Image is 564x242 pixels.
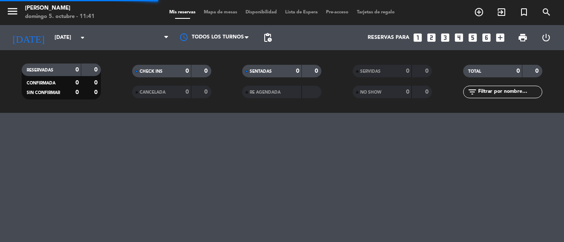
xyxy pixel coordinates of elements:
strong: 0 [75,67,79,73]
strong: 0 [516,68,520,74]
span: SIN CONFIRMAR [27,91,60,95]
span: Lista de Espera [281,10,322,15]
strong: 0 [185,89,189,95]
div: LOG OUT [534,25,558,50]
strong: 0 [406,89,409,95]
i: arrow_drop_down [78,33,88,43]
input: Filtrar por nombre... [477,87,542,97]
strong: 0 [75,89,79,95]
strong: 0 [94,80,99,86]
span: SENTADAS [250,69,272,74]
span: TOTAL [468,69,481,74]
span: Pre-acceso [322,10,353,15]
span: print [518,33,528,43]
span: RESERVADAS [27,68,53,72]
button: menu [6,5,19,20]
strong: 0 [315,68,320,74]
strong: 0 [204,68,209,74]
div: domingo 5. octubre - 11:41 [25,13,95,21]
span: Tarjetas de regalo [353,10,399,15]
span: pending_actions [263,33,273,43]
i: search [541,7,551,17]
i: power_settings_new [541,33,551,43]
span: SERVIDAS [360,69,381,74]
strong: 0 [75,80,79,86]
strong: 0 [204,89,209,95]
span: Reservas para [368,35,409,41]
i: looks_3 [440,32,451,43]
i: looks_5 [467,32,478,43]
i: [DATE] [6,28,50,47]
i: looks_one [412,32,423,43]
strong: 0 [185,68,189,74]
i: looks_6 [481,32,492,43]
i: filter_list [467,87,477,97]
strong: 0 [94,67,99,73]
i: add_circle_outline [474,7,484,17]
i: menu [6,5,19,18]
strong: 0 [94,89,99,95]
i: looks_two [426,32,437,43]
i: looks_4 [454,32,464,43]
span: CHECK INS [140,69,163,74]
span: Mis reservas [165,10,200,15]
strong: 0 [425,89,430,95]
strong: 0 [406,68,409,74]
strong: 0 [296,68,299,74]
span: CONFIRMADA [27,81,55,85]
i: turned_in_not [519,7,529,17]
strong: 0 [535,68,540,74]
span: Mapa de mesas [200,10,241,15]
span: Disponibilidad [241,10,281,15]
span: CANCELADA [140,90,165,94]
span: RE AGENDADA [250,90,281,94]
div: [PERSON_NAME] [25,4,95,13]
span: NO SHOW [360,90,381,94]
strong: 0 [425,68,430,74]
i: add_box [495,32,506,43]
i: exit_to_app [496,7,506,17]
